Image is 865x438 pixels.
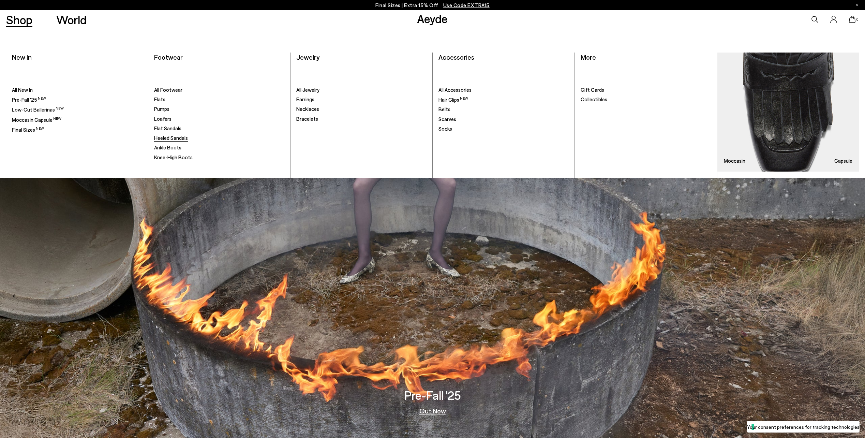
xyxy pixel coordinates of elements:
span: Low-Cut Ballerinas [12,106,64,113]
a: Gift Cards [581,87,711,93]
span: Collectibles [581,96,607,102]
label: Your consent preferences for tracking technologies [747,423,860,430]
a: Jewelry [296,53,319,61]
span: Necklaces [296,106,319,112]
span: Socks [438,126,452,132]
span: Scarves [438,116,456,122]
a: Scarves [438,116,568,123]
a: Necklaces [296,106,426,113]
a: All Accessories [438,87,568,93]
a: Shop [6,14,32,26]
span: All Footwear [154,87,182,93]
h3: Pre-Fall '25 [404,389,461,401]
span: Hair Clips [438,97,468,103]
a: Belts [438,106,568,113]
span: Flats [154,96,165,102]
a: Collectibles [581,96,711,103]
h3: Moccasin [724,158,745,163]
a: Moccasin Capsule [12,116,142,123]
a: Heeled Sandals [154,135,284,142]
a: Knee-High Boots [154,154,284,161]
a: More [581,53,596,61]
span: Pumps [154,106,169,112]
a: Pumps [154,106,284,113]
span: All New In [12,87,33,93]
h3: Capsule [834,158,852,163]
p: Final Sizes | Extra 15% Off [375,1,490,10]
span: Heeled Sandals [154,135,188,141]
a: All Footwear [154,87,284,93]
a: Hair Clips [438,96,568,103]
a: World [56,14,87,26]
a: Moccasin Capsule [717,53,859,172]
span: Loafers [154,116,171,122]
a: Final Sizes [12,126,142,133]
span: Pre-Fall '25 [12,97,46,103]
span: Belts [438,106,450,112]
a: Flats [154,96,284,103]
a: Low-Cut Ballerinas [12,106,142,113]
span: Bracelets [296,116,318,122]
button: Your consent preferences for tracking technologies [747,421,860,433]
a: Flat Sandals [154,125,284,132]
span: Ankle Boots [154,144,181,150]
a: Out Now [419,407,446,414]
a: Ankle Boots [154,144,284,151]
a: All New In [12,87,142,93]
a: Loafers [154,116,284,122]
a: Socks [438,126,568,132]
a: New In [12,53,32,61]
span: All Accessories [438,87,472,93]
span: All Jewelry [296,87,319,93]
span: Moccasin Capsule [12,117,61,123]
a: Earrings [296,96,426,103]
a: Pre-Fall '25 [12,96,142,103]
span: Final Sizes [12,127,44,133]
span: Navigate to /collections/ss25-final-sizes [443,2,490,8]
a: 0 [849,16,856,23]
span: Flat Sandals [154,125,181,131]
a: Accessories [438,53,474,61]
span: Earrings [296,96,314,102]
a: All Jewelry [296,87,426,93]
a: Footwear [154,53,183,61]
a: Bracelets [296,116,426,122]
img: Mobile_e6eede4d-78b8-4bd1-ae2a-4197e375e133_900x.jpg [717,53,859,172]
span: Gift Cards [581,87,604,93]
span: 0 [856,18,859,21]
a: Aeyde [417,11,448,26]
span: Knee-High Boots [154,154,193,160]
